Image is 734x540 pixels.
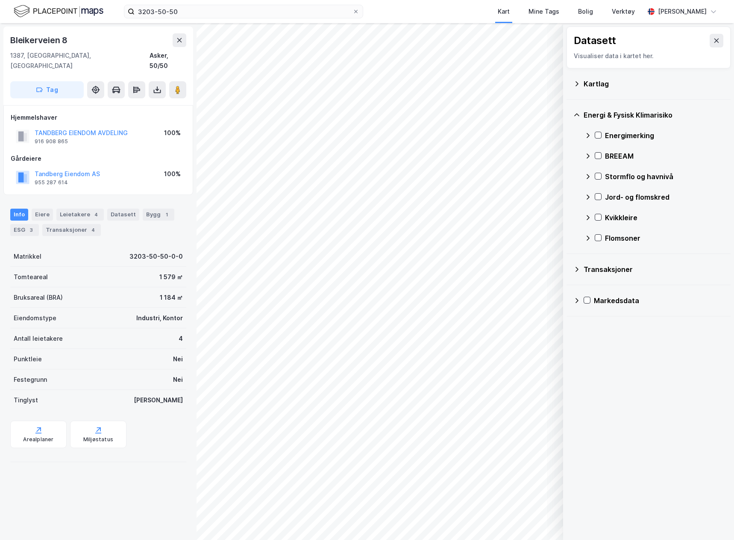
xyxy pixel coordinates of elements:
div: 955 287 614 [35,179,68,186]
div: Eiere [32,209,53,221]
div: Mine Tags [528,6,559,17]
div: Arealplaner [23,436,53,443]
div: [PERSON_NAME] [134,395,183,405]
div: Visualiser data i kartet her. [574,51,723,61]
div: Eiendomstype [14,313,56,323]
div: 1 [162,210,171,219]
div: Bruksareal (BRA) [14,292,63,303]
div: 4 [179,333,183,344]
img: logo.f888ab2527a4732fd821a326f86c7f29.svg [14,4,103,19]
div: Transaksjoner [42,224,101,236]
div: 4 [89,226,97,234]
div: Datasett [574,34,616,47]
div: Gårdeiere [11,153,186,164]
div: Info [10,209,28,221]
div: 4 [92,210,100,219]
iframe: Chat Widget [691,499,734,540]
div: Kontrollprogram for chat [691,499,734,540]
div: Markedsdata [594,295,724,306]
div: Nei [173,375,183,385]
div: 3203-50-50-0-0 [129,251,183,262]
button: Tag [10,81,84,98]
div: Energi & Fysisk Klimarisiko [584,110,724,120]
div: 100% [164,128,181,138]
div: Stormflo og havnivå [605,171,724,182]
div: Bygg [143,209,174,221]
div: Datasett [107,209,139,221]
div: Kart [498,6,510,17]
div: 1387, [GEOGRAPHIC_DATA], [GEOGRAPHIC_DATA] [10,50,150,71]
div: Punktleie [14,354,42,364]
div: Energimerking [605,130,724,141]
div: [PERSON_NAME] [658,6,707,17]
div: Antall leietakere [14,333,63,344]
div: Tomteareal [14,272,48,282]
div: Matrikkel [14,251,41,262]
div: 100% [164,169,181,179]
div: Industri, Kontor [136,313,183,323]
div: Bleikerveien 8 [10,33,69,47]
div: BREEAM [605,151,724,161]
div: 1 579 ㎡ [159,272,183,282]
div: Hjemmelshaver [11,112,186,123]
div: Tinglyst [14,395,38,405]
div: Jord- og flomskred [605,192,724,202]
div: Bolig [578,6,593,17]
div: 1 184 ㎡ [160,292,183,303]
div: Transaksjoner [584,264,724,274]
div: Kvikkleire [605,212,724,223]
div: Leietakere [56,209,104,221]
div: Flomsoner [605,233,724,243]
div: Festegrunn [14,375,47,385]
div: 916 908 865 [35,138,68,145]
div: Kartlag [584,79,724,89]
div: Miljøstatus [83,436,113,443]
div: 3 [27,226,35,234]
input: Søk på adresse, matrikkel, gårdeiere, leietakere eller personer [135,5,352,18]
div: Verktøy [612,6,635,17]
div: Nei [173,354,183,364]
div: Asker, 50/50 [150,50,186,71]
div: ESG [10,224,39,236]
